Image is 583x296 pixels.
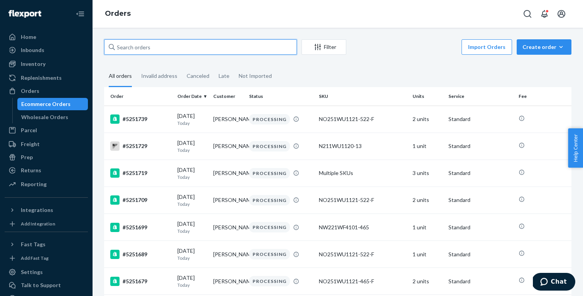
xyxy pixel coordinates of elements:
[5,124,88,136] a: Parcel
[210,268,246,295] td: [PERSON_NAME]
[445,87,516,106] th: Service
[520,6,535,22] button: Open Search Box
[5,151,88,163] a: Prep
[5,204,88,216] button: Integrations
[319,224,406,231] div: NW221WF4101-465
[177,112,207,126] div: [DATE]
[17,98,88,110] a: Ecommerce Orders
[517,39,571,55] button: Create order
[174,87,210,106] th: Order Date
[177,193,207,207] div: [DATE]
[21,153,33,161] div: Prep
[177,255,207,261] p: Today
[409,106,445,133] td: 2 units
[249,114,290,124] div: PROCESSING
[249,222,290,232] div: PROCESSING
[448,115,512,123] p: Standard
[72,6,88,22] button: Close Navigation
[319,277,406,285] div: NO251WU1121-465-F
[21,166,41,174] div: Returns
[177,120,207,126] p: Today
[213,93,243,99] div: Customer
[316,160,409,187] td: Multiple SKUs
[177,282,207,288] p: Today
[21,33,36,41] div: Home
[21,281,61,289] div: Talk to Support
[409,87,445,106] th: Units
[177,201,207,207] p: Today
[249,141,290,151] div: PROCESSING
[105,9,131,18] a: Orders
[21,255,49,261] div: Add Fast Tag
[177,147,207,153] p: Today
[568,128,583,168] button: Help Center
[110,277,171,286] div: #5251679
[110,114,171,124] div: #5251739
[177,247,207,261] div: [DATE]
[319,115,406,123] div: NO251WU1121-522-F
[249,195,290,205] div: PROCESSING
[210,106,246,133] td: [PERSON_NAME]
[177,220,207,234] div: [DATE]
[187,66,209,86] div: Canceled
[409,160,445,187] td: 3 units
[249,249,290,259] div: PROCESSING
[21,113,68,121] div: Wholesale Orders
[409,133,445,160] td: 1 unit
[21,220,55,227] div: Add Integration
[21,180,47,188] div: Reporting
[5,178,88,190] a: Reporting
[5,266,88,278] a: Settings
[110,141,171,151] div: #5251729
[210,133,246,160] td: [PERSON_NAME]
[246,87,316,106] th: Status
[21,206,53,214] div: Integrations
[5,219,88,229] a: Add Integration
[104,39,297,55] input: Search orders
[109,66,132,87] div: All orders
[5,85,88,97] a: Orders
[8,10,41,18] img: Flexport logo
[448,277,512,285] p: Standard
[21,60,45,68] div: Inventory
[110,195,171,205] div: #5251709
[21,240,45,248] div: Fast Tags
[5,138,88,150] a: Freight
[516,87,571,106] th: Fee
[99,3,137,25] ol: breadcrumbs
[409,214,445,241] td: 1 unit
[110,250,171,259] div: #5251689
[104,87,174,106] th: Order
[554,6,569,22] button: Open account menu
[210,187,246,214] td: [PERSON_NAME]
[319,196,406,204] div: NO251WU1121-522-F
[21,268,43,276] div: Settings
[210,241,246,268] td: [PERSON_NAME]
[21,126,37,134] div: Parcel
[522,43,566,51] div: Create order
[409,187,445,214] td: 2 units
[17,111,88,123] a: Wholesale Orders
[177,139,207,153] div: [DATE]
[409,268,445,295] td: 2 units
[5,238,88,251] button: Fast Tags
[302,39,346,55] button: Filter
[448,251,512,258] p: Standard
[5,44,88,56] a: Inbounds
[177,274,207,288] div: [DATE]
[177,228,207,234] p: Today
[21,140,40,148] div: Freight
[533,273,575,292] iframe: Opens a widget where you can chat to one of our agents
[110,223,171,232] div: #5251699
[448,142,512,150] p: Standard
[249,168,290,178] div: PROCESSING
[5,58,88,70] a: Inventory
[5,72,88,84] a: Replenishments
[239,66,272,86] div: Not Imported
[302,43,346,51] div: Filter
[21,46,44,54] div: Inbounds
[448,196,512,204] p: Standard
[21,100,71,108] div: Ecommerce Orders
